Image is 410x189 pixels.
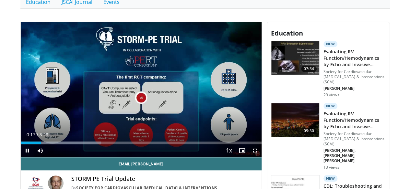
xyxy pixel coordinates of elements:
[71,175,256,183] h4: STORM PE Trial Update
[301,128,317,134] span: 09:30
[323,41,338,47] p: New
[27,132,35,137] span: 0:17
[21,144,34,157] button: Pause
[21,142,262,144] div: Progress Bar
[271,29,303,37] span: Education
[271,41,386,98] a: 07:34 New Evaluating RV Function/Hemodynamics by Echo and Invasive Hemodynamic… Society for Cardi...
[21,157,262,170] a: Email [PERSON_NAME]
[301,66,317,72] span: 07:34
[323,131,386,147] p: Society for Cardiovascular [MEDICAL_DATA] & Interventions (SCAI)
[323,69,386,85] p: Society for Cardiovascular [MEDICAL_DATA] & Interventions (SCAI)
[236,144,249,157] button: Enable picture-in-picture mode
[323,148,386,163] p: [PERSON_NAME], [PERSON_NAME], [PERSON_NAME]
[223,144,236,157] button: Playback Rate
[323,103,338,109] p: New
[249,144,262,157] button: Fullscreen
[323,110,386,130] h3: Evaluating RV Function/Hemodynamics by Echo and Invasive Hemodynamic…
[271,41,319,75] img: fc883f37-83c8-46a1-b062-ada584f0dcba.150x105_q85_crop-smart_upscale.jpg
[323,175,338,182] p: New
[21,22,262,157] video-js: Video Player
[323,86,386,91] p: [PERSON_NAME]
[323,165,339,170] p: 13 views
[271,103,319,137] img: 84512ae0-e933-402e-863c-4ddd6a60c2d3.150x105_q85_crop-smart_upscale.jpg
[323,92,339,98] p: 29 views
[323,48,386,68] h3: Evaluating RV Function/Hemodynamics by Echo and Invasive Hemodynamic…
[271,103,386,170] a: 09:30 New Evaluating RV Function/Hemodynamics by Echo and Invasive Hemodynamic… Society for Cardi...
[40,132,48,137] span: 3:29
[34,144,47,157] button: Mute
[37,132,38,137] span: /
